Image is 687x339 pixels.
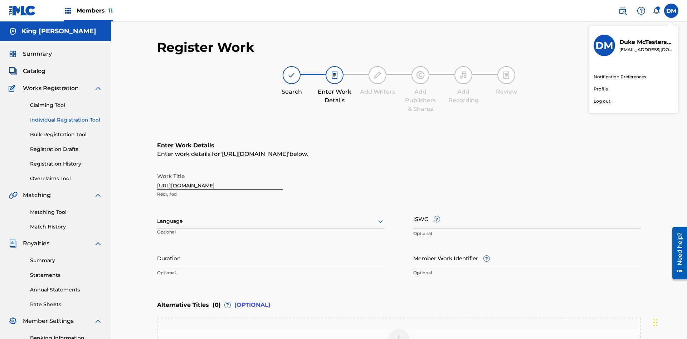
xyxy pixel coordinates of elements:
div: Add Writers [360,88,395,96]
span: ( 0 ) [213,301,221,309]
a: Notification Preferences [594,74,646,80]
img: Member Settings [9,317,17,325]
div: Drag [653,312,658,333]
img: step indicator icon for Review [502,71,511,79]
span: Catalog [23,67,45,75]
a: Overclaims Tool [30,175,102,182]
div: Add Recording [445,88,481,105]
img: expand [94,239,102,248]
img: Works Registration [9,84,18,93]
h5: King McTesterson [21,27,96,35]
img: step indicator icon for Search [287,71,296,79]
a: CatalogCatalog [9,67,45,75]
img: help [637,6,645,15]
img: MLC Logo [9,5,36,16]
a: Summary [30,257,102,264]
img: search [618,6,627,15]
div: Enter Work Details [317,88,352,105]
img: Royalties [9,239,17,248]
a: Match History [30,223,102,231]
a: SummarySummary [9,50,52,58]
span: below. [289,151,308,157]
img: step indicator icon for Add Publishers & Shares [416,71,425,79]
a: Individual Registration Tool [30,116,102,124]
a: Matching Tool [30,208,102,216]
a: Statements [30,271,102,279]
span: 11 [108,7,113,14]
span: (OPTIONAL) [234,301,271,309]
img: Catalog [9,67,17,75]
div: Notifications [653,7,660,14]
span: Summary [23,50,52,58]
img: step indicator icon for Add Recording [459,71,468,79]
a: Public Search [615,4,630,18]
h3: DM [595,39,613,52]
div: Help [634,4,648,18]
span: [URL][DOMAIN_NAME] [222,151,288,157]
div: Search [274,88,310,96]
a: Registration History [30,160,102,168]
img: expand [94,317,102,325]
p: Optional [413,230,641,237]
div: Add Publishers & Shares [403,88,438,113]
img: Accounts [9,27,17,36]
span: Royalties [23,239,49,248]
a: Registration Drafts [30,146,102,153]
a: Annual Statements [30,286,102,294]
img: Matching [9,191,18,200]
img: expand [94,84,102,93]
a: Rate Sheets [30,301,102,308]
img: step indicator icon for Add Writers [373,71,382,79]
span: Works Registration [23,84,79,93]
a: Claiming Tool [30,102,102,109]
p: duke.mctesterson@gmail.com [619,46,674,53]
span: Members [77,6,113,15]
span: ? [434,216,440,222]
span: Matching [23,191,51,200]
p: Optional [413,270,641,276]
span: Member Settings [23,317,74,325]
p: Required [157,191,283,197]
div: Review [488,88,524,96]
a: Bulk Registration Tool [30,131,102,138]
h6: Enter Work Details [157,141,641,150]
span: ? [484,256,489,261]
iframe: Chat Widget [651,305,687,339]
a: Profile [594,86,608,92]
span: Alternative Titles [157,301,209,309]
p: Log out [594,98,610,104]
span: Enter work details for [157,151,220,157]
p: Optional [157,229,226,241]
img: Summary [9,50,17,58]
img: step indicator icon for Enter Work Details [330,71,339,79]
span: ? [225,302,230,308]
div: User Menu [664,4,678,18]
h2: Register Work [157,39,254,55]
img: Top Rightsholders [64,6,72,15]
iframe: Resource Center [667,224,687,283]
span: https://qa-portal.themlc-test.com/catalog/work/817070259 [220,151,289,157]
img: expand [94,191,102,200]
p: Duke McTesterson [619,38,674,46]
p: Optional [157,270,385,276]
